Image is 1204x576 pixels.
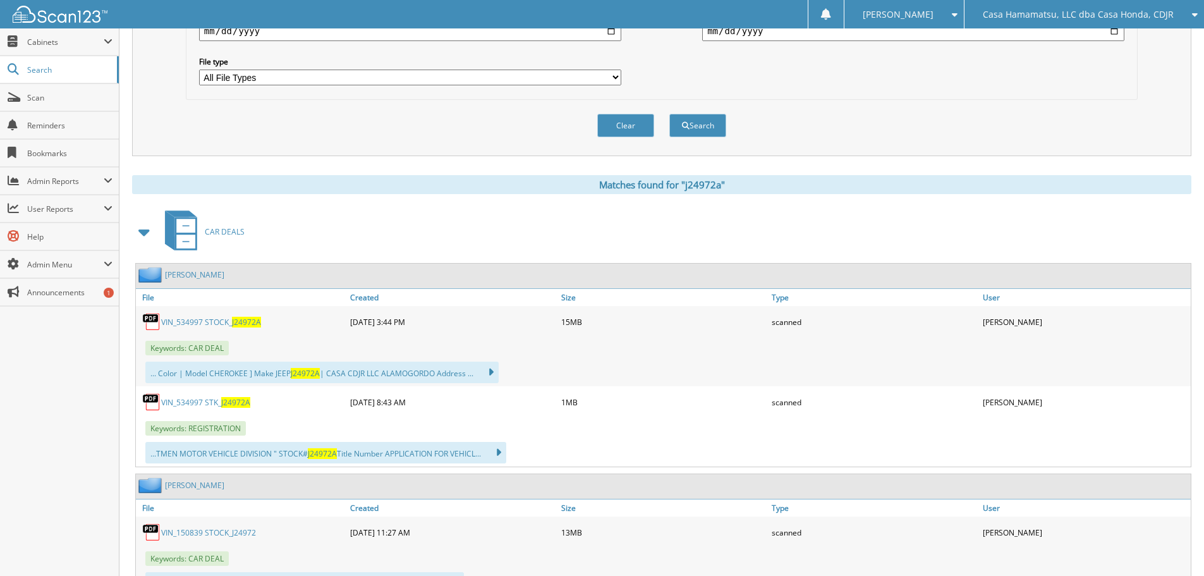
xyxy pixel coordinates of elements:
span: Bookmarks [27,148,112,159]
div: 15MB [558,309,769,334]
a: Type [769,499,980,517]
span: Keywords: CAR DEAL [145,341,229,355]
div: [DATE] 3:44 PM [347,309,558,334]
input: start [199,21,621,41]
a: File [136,289,347,306]
div: 1MB [558,389,769,415]
span: Cabinets [27,37,104,47]
a: File [136,499,347,517]
span: Admin Menu [27,259,104,270]
img: folder2.png [138,477,165,493]
div: scanned [769,520,980,545]
span: J24972A [221,397,250,408]
img: PDF.png [142,312,161,331]
span: J24972A [232,317,261,328]
span: Search [27,64,111,75]
img: PDF.png [142,393,161,412]
span: Casa Hamamatsu, LLC dba Casa Honda, CDJR [983,11,1174,18]
a: VIN_534997 STK_J24972A [161,397,250,408]
input: end [702,21,1124,41]
div: Matches found for "j24972a" [132,175,1191,194]
a: VIN_534997 STOCK_J24972A [161,317,261,328]
div: [PERSON_NAME] [980,309,1191,334]
span: Reminders [27,120,112,131]
span: Keywords: REGISTRATION [145,421,246,436]
a: VIN_150839 STOCK_J24972 [161,527,256,538]
a: [PERSON_NAME] [165,269,224,280]
div: [DATE] 8:43 AM [347,389,558,415]
div: scanned [769,389,980,415]
label: File type [199,56,621,67]
span: J24972A [308,448,337,459]
span: User Reports [27,204,104,214]
span: Keywords: CAR DEAL [145,551,229,566]
a: Size [558,499,769,517]
a: [PERSON_NAME] [165,480,224,491]
img: scan123-logo-white.svg [13,6,107,23]
button: Clear [597,114,654,137]
div: ... Color | Model CHEROKEE ] Make JEEP | CASA CDJR LLC ALAMOGORDO Address ... [145,362,499,383]
div: 1 [104,288,114,298]
a: CAR DEALS [157,207,245,257]
a: Type [769,289,980,306]
span: CAR DEALS [205,226,245,237]
span: Announcements [27,287,112,298]
div: [DATE] 11:27 AM [347,520,558,545]
div: scanned [769,309,980,334]
span: Scan [27,92,112,103]
button: Search [669,114,726,137]
img: folder2.png [138,267,165,283]
div: 13MB [558,520,769,545]
img: PDF.png [142,523,161,542]
span: [PERSON_NAME] [863,11,933,18]
a: User [980,499,1191,517]
span: J24972A [291,368,320,379]
a: User [980,289,1191,306]
span: Help [27,231,112,242]
div: [PERSON_NAME] [980,520,1191,545]
span: Admin Reports [27,176,104,187]
div: ...TMEN MOTOR VEHICLE DIVISION " STOCK# Title Number APPLICATION FOR VEHICL... [145,442,506,463]
a: Created [347,499,558,517]
a: Created [347,289,558,306]
div: [PERSON_NAME] [980,389,1191,415]
a: Size [558,289,769,306]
